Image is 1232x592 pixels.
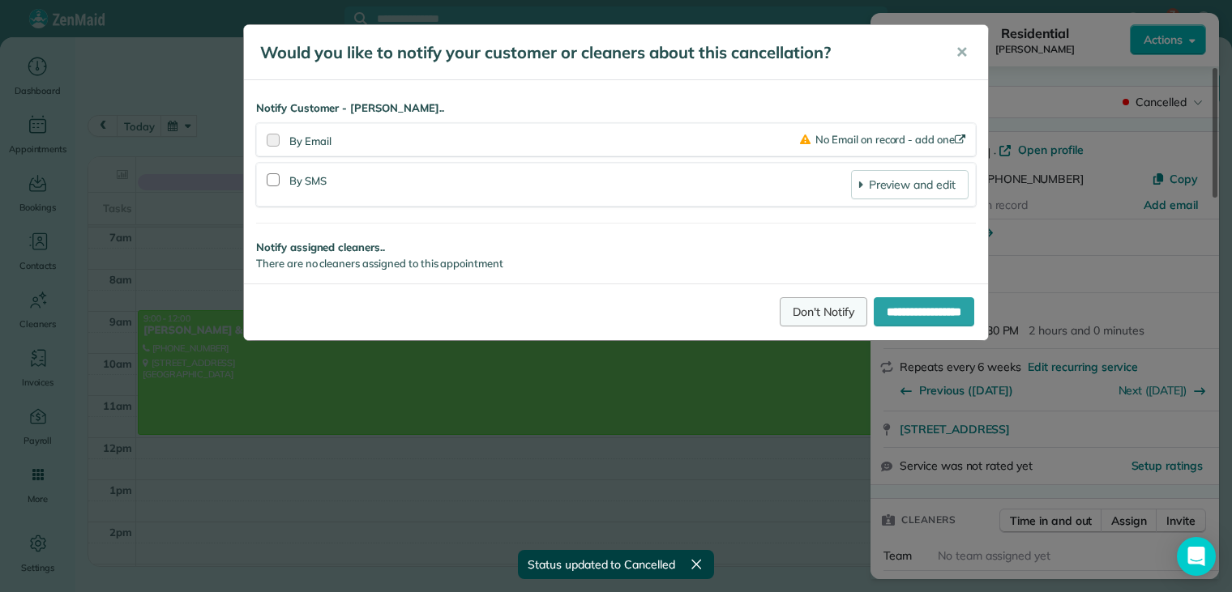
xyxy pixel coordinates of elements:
div: By SMS [289,170,851,199]
span: There are no cleaners assigned to this appointment [256,257,503,270]
strong: Notify Customer - [PERSON_NAME].. [256,100,976,117]
strong: Notify assigned cleaners.. [256,240,976,256]
span: Status updated to Cancelled [528,556,675,573]
h5: Would you like to notify your customer or cleaners about this cancellation? [260,41,933,64]
span: ✕ [956,43,968,62]
div: By Email [289,134,800,150]
a: Preview and edit [851,170,969,199]
a: No Email on record - add one [800,133,969,146]
div: Open Intercom Messenger [1177,537,1216,576]
a: Don't Notify [780,297,867,326]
